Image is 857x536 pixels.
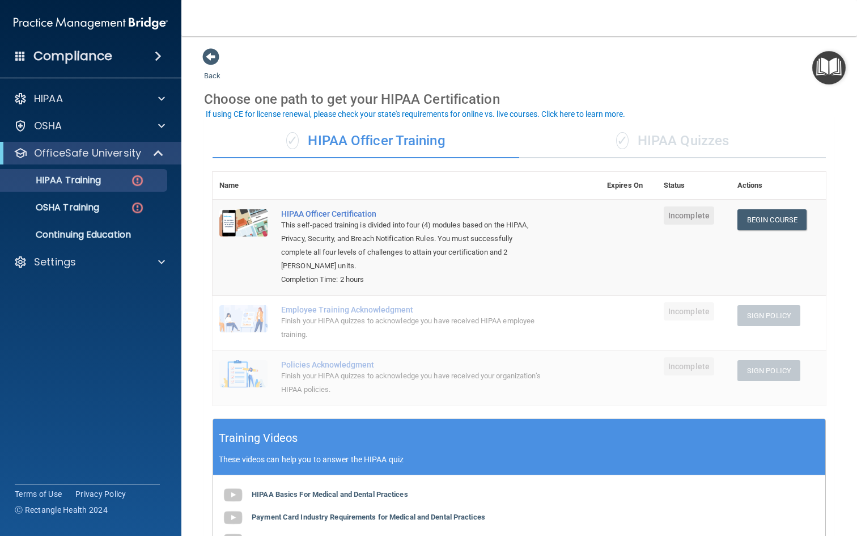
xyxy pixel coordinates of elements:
p: OSHA [34,119,62,133]
div: Finish your HIPAA quizzes to acknowledge you have received HIPAA employee training. [281,314,544,341]
th: Status [657,172,731,200]
a: Begin Course [737,209,807,230]
div: Policies Acknowledgment [281,360,544,369]
th: Actions [731,172,826,200]
img: gray_youtube_icon.38fcd6cc.png [222,507,244,529]
span: Ⓒ Rectangle Health 2024 [15,504,108,516]
p: OfficeSafe University [34,146,141,160]
th: Name [213,172,274,200]
p: HIPAA Training [7,175,101,186]
span: ✓ [286,132,299,149]
a: Privacy Policy [75,488,126,500]
a: Settings [14,255,165,269]
h4: Compliance [33,48,112,64]
button: Sign Policy [737,360,800,381]
div: HIPAA Quizzes [519,124,826,158]
div: If using CE for license renewal, please check your state's requirements for online vs. live cours... [206,110,625,118]
a: Terms of Use [15,488,62,500]
a: OSHA [14,119,165,133]
span: ✓ [616,132,629,149]
button: If using CE for license renewal, please check your state's requirements for online vs. live cours... [204,108,627,120]
button: Open Resource Center [812,51,846,85]
button: Sign Policy [737,305,800,326]
div: Completion Time: 2 hours [281,273,544,286]
img: danger-circle.6113f641.png [130,174,145,188]
p: Settings [34,255,76,269]
p: HIPAA [34,92,63,105]
img: PMB logo [14,12,168,35]
div: Choose one path to get your HIPAA Certification [204,83,834,116]
th: Expires On [600,172,657,200]
b: Payment Card Industry Requirements for Medical and Dental Practices [252,513,485,521]
span: Incomplete [664,206,714,225]
span: Incomplete [664,357,714,375]
div: Finish your HIPAA quizzes to acknowledge you have received your organization’s HIPAA policies. [281,369,544,396]
p: OSHA Training [7,202,99,213]
span: Incomplete [664,302,714,320]
p: Continuing Education [7,229,162,240]
div: HIPAA Officer Training [213,124,519,158]
p: These videos can help you to answer the HIPAA quiz [219,455,820,464]
a: HIPAA [14,92,165,105]
div: This self-paced training is divided into four (4) modules based on the HIPAA, Privacy, Security, ... [281,218,544,273]
a: OfficeSafe University [14,146,164,160]
img: gray_youtube_icon.38fcd6cc.png [222,484,244,507]
h5: Training Videos [219,428,298,448]
div: Employee Training Acknowledgment [281,305,544,314]
b: HIPAA Basics For Medical and Dental Practices [252,490,408,499]
a: Back [204,58,220,80]
a: HIPAA Officer Certification [281,209,544,218]
img: danger-circle.6113f641.png [130,201,145,215]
